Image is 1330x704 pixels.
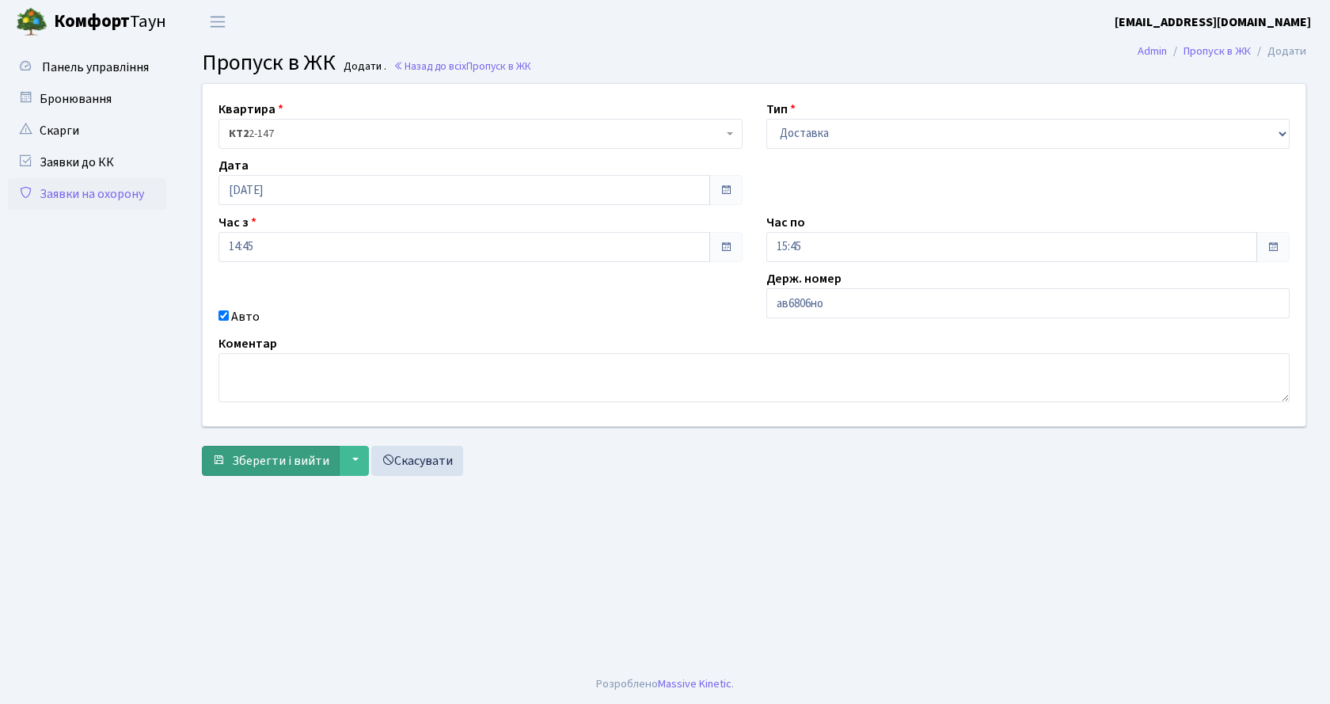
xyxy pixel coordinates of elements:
[1115,13,1311,31] b: [EMAIL_ADDRESS][DOMAIN_NAME]
[229,126,249,142] b: КТ2
[8,178,166,210] a: Заявки на охорону
[1138,43,1167,59] a: Admin
[340,60,386,74] small: Додати .
[8,115,166,147] a: Скарги
[231,307,260,326] label: Авто
[229,126,723,142] span: <b>КТ2</b>&nbsp;&nbsp;&nbsp;2-147
[218,156,249,175] label: Дата
[218,334,277,353] label: Коментар
[1115,13,1311,32] a: [EMAIL_ADDRESS][DOMAIN_NAME]
[8,51,166,83] a: Панель управління
[466,59,531,74] span: Пропуск в ЖК
[1184,43,1251,59] a: Пропуск в ЖК
[202,446,340,476] button: Зберегти і вийти
[1114,35,1330,68] nav: breadcrumb
[371,446,463,476] a: Скасувати
[54,9,166,36] span: Таун
[16,6,47,38] img: logo.png
[232,452,329,470] span: Зберегти і вийти
[658,675,731,692] a: Massive Kinetic
[766,213,805,232] label: Час по
[596,675,734,693] div: Розроблено .
[8,147,166,178] a: Заявки до КК
[8,83,166,115] a: Бронювання
[218,119,743,149] span: <b>КТ2</b>&nbsp;&nbsp;&nbsp;2-147
[766,288,1290,318] input: AA0001AA
[766,269,842,288] label: Держ. номер
[42,59,149,76] span: Панель управління
[202,47,336,78] span: Пропуск в ЖК
[218,100,283,119] label: Квартира
[1251,43,1306,60] li: Додати
[393,59,531,74] a: Назад до всіхПропуск в ЖК
[766,100,796,119] label: Тип
[218,213,256,232] label: Час з
[54,9,130,34] b: Комфорт
[198,9,237,35] button: Переключити навігацію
